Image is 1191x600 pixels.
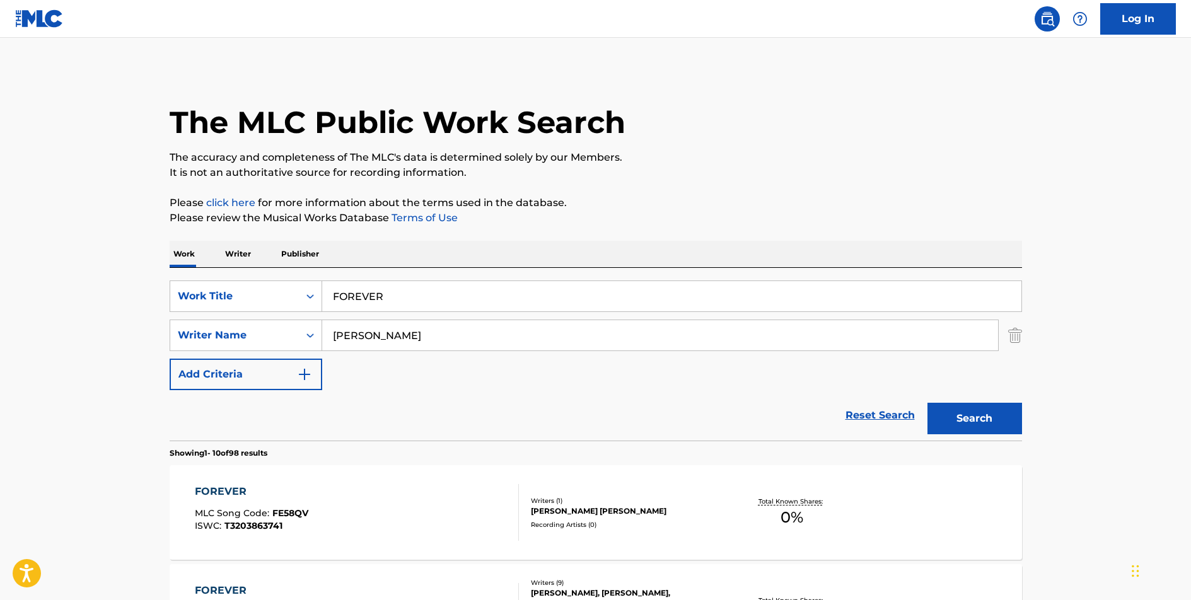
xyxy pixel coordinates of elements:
p: Work [170,241,199,267]
a: FOREVERMLC Song Code:FE58QVISWC:T3203863741Writers (1)[PERSON_NAME] [PERSON_NAME]Recording Artist... [170,465,1022,560]
h1: The MLC Public Work Search [170,103,625,141]
img: 9d2ae6d4665cec9f34b9.svg [297,367,312,382]
button: Search [927,403,1022,434]
p: It is not an authoritative source for recording information. [170,165,1022,180]
div: Work Title [178,289,291,304]
div: Writer Name [178,328,291,343]
div: FOREVER [195,484,308,499]
p: Total Known Shares: [758,497,826,506]
a: Public Search [1035,6,1060,32]
p: Writer [221,241,255,267]
div: Drag [1132,552,1139,590]
p: Please for more information about the terms used in the database. [170,195,1022,211]
div: Writers ( 1 ) [531,496,721,505]
div: Recording Artists ( 0 ) [531,520,721,529]
a: Reset Search [839,401,921,429]
span: FE58QV [272,507,308,519]
img: Delete Criterion [1008,320,1022,351]
p: Publisher [277,241,323,267]
p: Please review the Musical Works Database [170,211,1022,226]
div: Writers ( 9 ) [531,578,721,587]
span: 0 % [781,506,803,529]
p: The accuracy and completeness of The MLC's data is determined solely by our Members. [170,150,1022,165]
a: Log In [1100,3,1176,35]
form: Search Form [170,280,1022,441]
iframe: Chat Widget [1128,539,1191,600]
div: Help [1067,6,1093,32]
img: MLC Logo [15,9,64,28]
span: T3203863741 [224,520,282,531]
div: [PERSON_NAME] [PERSON_NAME] [531,505,721,517]
div: FOREVER [195,583,306,598]
span: MLC Song Code : [195,507,272,519]
p: Showing 1 - 10 of 98 results [170,447,267,459]
a: click here [206,197,255,209]
a: Terms of Use [389,212,458,224]
span: ISWC : [195,520,224,531]
img: search [1040,11,1055,26]
img: help [1072,11,1088,26]
button: Add Criteria [170,359,322,390]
